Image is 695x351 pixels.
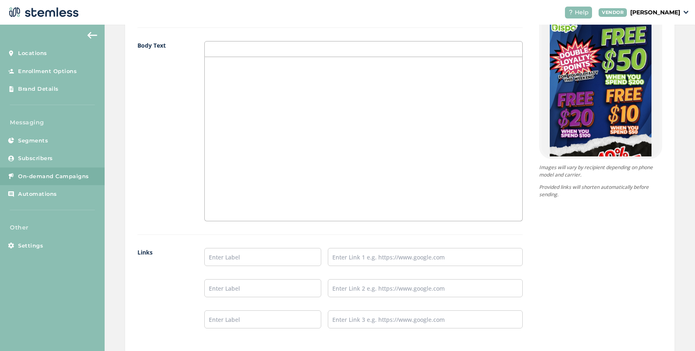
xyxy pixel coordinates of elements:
span: Subscribers [18,154,53,163]
img: icon-help-white-03924b79.svg [568,10,573,15]
img: Z [550,22,652,203]
label: Body Text [137,41,188,221]
label: Links [137,248,188,342]
input: Enter Link 3 e.g. https://www.google.com [328,310,523,328]
input: Enter Label [204,310,321,328]
span: Segments [18,137,48,145]
img: icon-arrow-back-accent-c549486e.svg [87,32,97,39]
span: Automations [18,190,57,198]
iframe: Chat Widget [654,312,695,351]
img: icon_down-arrow-small-66adaf34.svg [684,11,688,14]
p: Provided links will shorten automatically before sending. [539,184,662,198]
p: Images will vary by recipient depending on phone model and carrier. [539,164,662,179]
p: [PERSON_NAME] [630,8,680,17]
span: Brand Details [18,85,59,93]
div: VENDOR [599,8,627,17]
input: Enter Link 1 e.g. https://www.google.com [328,248,523,266]
span: Locations [18,49,47,57]
span: Enrollment Options [18,67,77,76]
span: Settings [18,242,43,250]
span: Help [575,8,589,17]
input: Enter Label [204,248,321,266]
input: Enter Label [204,279,321,297]
span: On-demand Campaigns [18,172,89,181]
input: Enter Link 2 e.g. https://www.google.com [328,279,523,297]
img: logo-dark-0685b13c.svg [7,4,79,21]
